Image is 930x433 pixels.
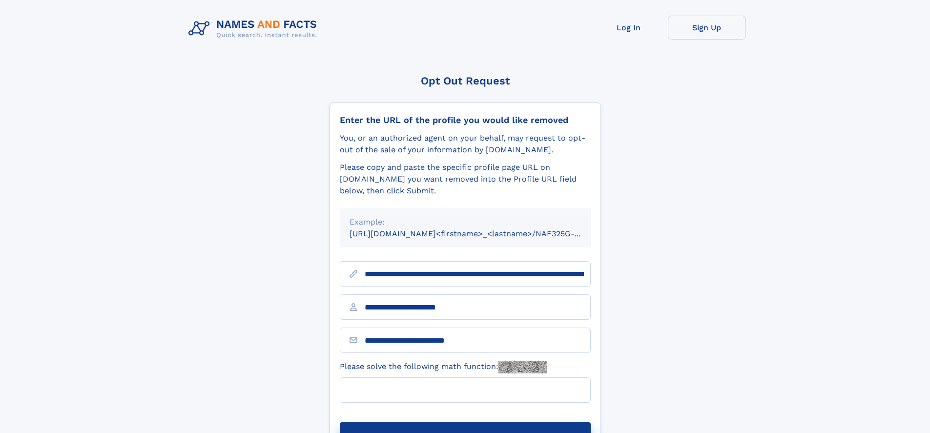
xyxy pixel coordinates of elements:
div: Example: [350,216,581,228]
a: Log In [590,16,668,40]
small: [URL][DOMAIN_NAME]<firstname>_<lastname>/NAF325G-xxxxxxxx [350,229,609,238]
div: You, or an authorized agent on your behalf, may request to opt-out of the sale of your informatio... [340,132,591,156]
a: Sign Up [668,16,746,40]
img: Logo Names and Facts [185,16,325,42]
div: Opt Out Request [330,75,601,87]
div: Please copy and paste the specific profile page URL on [DOMAIN_NAME] you want removed into the Pr... [340,162,591,197]
div: Enter the URL of the profile you would like removed [340,115,591,125]
label: Please solve the following math function: [340,361,547,373]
